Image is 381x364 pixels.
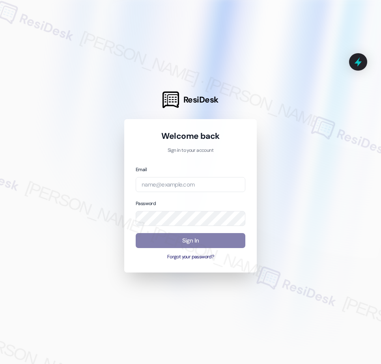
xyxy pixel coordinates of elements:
[136,254,245,261] button: Forgot your password?
[136,177,245,192] input: name@example.com
[136,166,147,173] label: Email
[136,233,245,248] button: Sign In
[136,147,245,154] p: Sign in to your account
[136,200,156,207] label: Password
[183,94,219,105] span: ResiDesk
[136,131,245,142] h1: Welcome back
[162,91,179,108] img: ResiDesk Logo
